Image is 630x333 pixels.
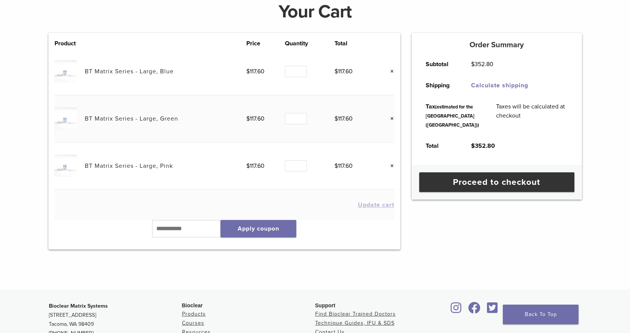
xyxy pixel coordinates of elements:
span: $ [246,68,250,75]
a: Find Bioclear Trained Doctors [315,311,396,317]
a: BT Matrix Series - Large, Green [85,115,178,122]
th: Price [246,39,285,48]
th: Subtotal [417,54,463,75]
bdi: 117.60 [334,115,353,122]
bdi: 117.60 [246,68,264,75]
a: Technique Guides, IFU & SDS [315,320,395,326]
bdi: 117.60 [334,68,353,75]
bdi: 117.60 [334,162,353,170]
bdi: 352.80 [471,142,495,150]
th: Product [54,39,85,48]
h5: Order Summary [412,40,582,50]
span: Support [315,302,336,308]
button: Update cart [358,202,394,208]
a: Products [182,311,206,317]
th: Total [334,39,373,48]
bdi: 352.80 [471,60,493,68]
a: BT Matrix Series - Large, Pink [85,162,173,170]
a: Remove this item [384,67,394,76]
span: $ [334,162,338,170]
th: Shipping [417,75,463,96]
a: Courses [182,320,204,326]
span: Bioclear [182,302,203,308]
a: Remove this item [384,161,394,171]
span: $ [246,162,250,170]
strong: Bioclear Matrix Systems [49,303,108,309]
a: Bioclear [485,307,501,314]
h1: Your Cart [43,3,588,21]
a: Back To Top [503,305,579,324]
th: Quantity [285,39,334,48]
th: Tax [417,96,488,135]
img: BT Matrix Series - Large, Pink [54,155,77,177]
a: BT Matrix Series - Large, Blue [85,68,174,75]
bdi: 117.60 [246,162,264,170]
small: (estimated for the [GEOGRAPHIC_DATA] ([GEOGRAPHIC_DATA])) [426,104,479,128]
a: Bioclear [466,307,483,314]
span: $ [334,115,338,122]
td: Taxes will be calculated at checkout [488,96,576,135]
th: Total [417,135,463,156]
bdi: 117.60 [246,115,264,122]
img: BT Matrix Series - Large, Green [54,107,77,130]
a: Proceed to checkout [419,172,574,192]
a: Bioclear [448,307,464,314]
span: $ [246,115,250,122]
span: $ [334,68,338,75]
a: Calculate shipping [471,82,528,89]
img: BT Matrix Series - Large, Blue [54,60,77,82]
span: $ [471,142,475,150]
a: Remove this item [384,114,394,124]
button: Apply coupon [221,220,296,237]
span: $ [471,60,474,68]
